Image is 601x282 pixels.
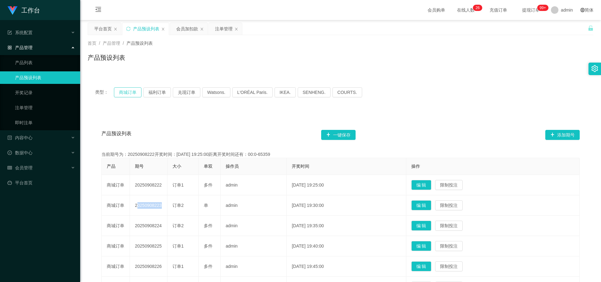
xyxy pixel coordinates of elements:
[172,164,181,169] span: 大小
[411,241,431,251] button: 编 辑
[478,5,480,11] p: 6
[221,236,287,256] td: admin
[435,261,463,271] button: 限制投注
[204,244,213,249] span: 多件
[435,180,463,190] button: 限制投注
[114,87,141,97] button: 商城订单
[173,87,200,97] button: 兑现订单
[130,216,167,236] td: 20250908224
[15,116,75,129] a: 即时注单
[221,216,287,236] td: admin
[101,151,580,158] div: 当前期号为：20250908222开奖时间：[DATE] 19:25:00距离开奖时间还有：00:0-65359
[204,223,213,228] span: 多件
[221,195,287,216] td: admin
[411,164,420,169] span: 操作
[519,8,543,12] span: 提现订单
[332,87,362,97] button: COURTS.
[88,41,96,46] span: 首页
[473,5,482,11] sup: 26
[103,41,120,46] span: 产品管理
[101,130,131,140] span: 产品预设列表
[8,166,12,170] i: 图标: table
[172,244,184,249] span: 订单1
[130,175,167,195] td: 20250908222
[275,87,296,97] button: IKEA.
[8,135,33,140] span: 内容中心
[130,236,167,256] td: 20250908225
[454,8,478,12] span: 在线人数
[204,203,208,208] span: 单
[126,41,153,46] span: 产品预设列表
[435,221,463,231] button: 限制投注
[411,261,431,271] button: 编 辑
[99,41,100,46] span: /
[126,27,131,31] i: 图标: sync
[172,182,184,187] span: 订单1
[107,164,116,169] span: 产品
[202,87,230,97] button: Watsons.
[588,25,593,31] i: 图标: unlock
[200,27,204,31] i: 图标: close
[8,136,12,140] i: 图标: profile
[8,45,12,50] i: 图标: appstore-o
[130,256,167,277] td: 20250908226
[486,8,510,12] span: 充值订单
[15,86,75,99] a: 开奖记录
[102,236,130,256] td: 商城订单
[580,8,585,12] i: 图标: global
[172,223,184,228] span: 订单2
[234,27,238,31] i: 图标: close
[411,180,431,190] button: 编 辑
[95,87,114,97] span: 类型：
[221,256,287,277] td: admin
[204,182,213,187] span: 多件
[15,71,75,84] a: 产品预设列表
[287,175,406,195] td: [DATE] 19:25:00
[292,164,309,169] span: 开奖时间
[88,0,109,20] i: 图标: menu-fold
[123,41,124,46] span: /
[475,5,478,11] p: 2
[8,45,33,50] span: 产品管理
[8,150,33,155] span: 数据中心
[133,23,159,35] div: 产品预设列表
[88,53,125,62] h1: 产品预设列表
[221,175,287,195] td: admin
[102,175,130,195] td: 商城订单
[321,130,356,140] button: 图标: plus一键保存
[226,164,239,169] span: 操作员
[161,27,165,31] i: 图标: close
[15,56,75,69] a: 产品列表
[287,216,406,236] td: [DATE] 19:35:00
[102,256,130,277] td: 商城订单
[8,30,12,35] i: 图标: form
[130,195,167,216] td: 20250908223
[8,177,75,189] a: 图标: dashboard平台首页
[8,8,40,13] a: 工作台
[411,221,431,231] button: 编 辑
[204,264,213,269] span: 多件
[287,236,406,256] td: [DATE] 19:40:00
[435,241,463,251] button: 限制投注
[114,27,117,31] i: 图标: close
[21,0,40,20] h1: 工作台
[591,65,598,72] i: 图标: setting
[545,130,580,140] button: 图标: plus添加期号
[172,264,184,269] span: 订单1
[8,165,33,170] span: 会员管理
[204,164,213,169] span: 单双
[8,30,33,35] span: 系统配置
[102,195,130,216] td: 商城订单
[537,5,548,11] sup: 1118
[94,23,112,35] div: 平台首页
[172,203,184,208] span: 订单2
[232,87,273,97] button: L'ORÉAL Paris.
[8,151,12,155] i: 图标: check-circle-o
[215,23,233,35] div: 注单管理
[435,200,463,210] button: 限制投注
[143,87,171,97] button: 福利订单
[8,6,18,15] img: logo.9652507e.png
[15,101,75,114] a: 注单管理
[176,23,198,35] div: 会员加扣款
[298,87,331,97] button: SENHENG.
